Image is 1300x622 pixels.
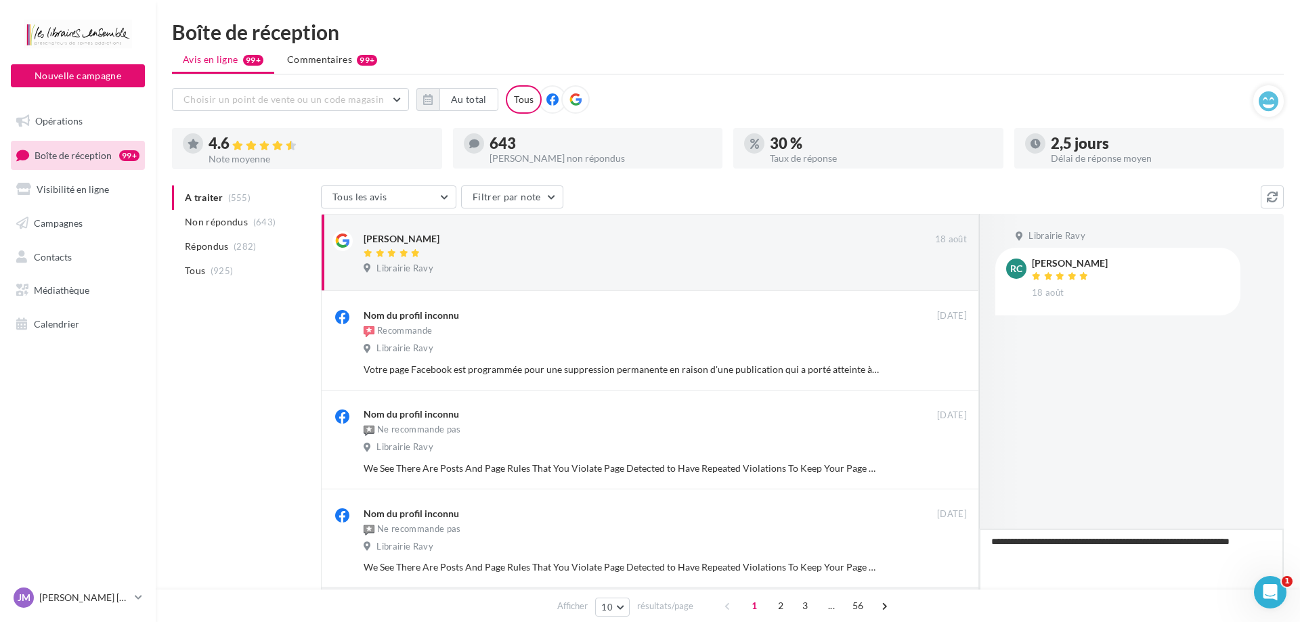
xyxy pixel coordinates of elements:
span: [DATE] [937,409,967,422]
span: Librairie Ravy [1028,230,1085,242]
div: Note moyenne [209,154,431,164]
span: RC [1010,262,1022,275]
div: Nom du profil inconnu [364,407,459,421]
span: 3 [794,595,816,617]
div: Nom du profil inconnu [364,309,459,322]
img: recommended.png [364,326,374,337]
a: JM [PERSON_NAME] [PERSON_NAME] [11,585,145,610]
span: 10 [601,602,613,613]
span: (643) [253,217,276,227]
span: (925) [211,265,234,276]
button: 10 [595,598,630,617]
span: 1 [743,595,765,617]
button: Nouvelle campagne [11,64,145,87]
span: (282) [234,241,257,252]
div: Taux de réponse [770,154,993,163]
img: not-recommended.png [364,525,374,535]
span: Campagnes [34,217,83,229]
span: Librairie Ravy [376,263,433,275]
a: Opérations [8,107,148,135]
a: Boîte de réception99+ [8,141,148,170]
button: Choisir un point de vente ou un code magasin [172,88,409,111]
div: 99+ [357,55,377,66]
div: Tous [506,85,542,114]
span: 56 [847,595,869,617]
div: Ne recommande pas [364,523,461,537]
div: Votre page Facebook est programmée pour une suppression permanente en raison d'une publication qu... [364,363,879,376]
button: Filtrer par note [461,185,563,208]
a: Visibilité en ligne [8,175,148,204]
button: Au total [416,88,498,111]
div: [PERSON_NAME] [364,232,439,246]
div: Délai de réponse moyen [1051,154,1274,163]
span: Commentaires [287,53,352,66]
span: [DATE] [937,508,967,520]
span: Répondus [185,240,229,253]
span: Librairie Ravy [376,342,433,355]
a: Contacts [8,243,148,271]
span: 2 [770,595,792,617]
button: Au total [439,88,498,111]
div: 30 % [770,136,993,151]
span: [DATE] [937,310,967,322]
span: Afficher [557,600,588,613]
div: Boîte de réception [172,22,1284,42]
span: Tous les avis [332,191,387,202]
div: Ne recommande pas [364,424,461,437]
span: Boîte de réception [35,149,112,160]
p: [PERSON_NAME] [PERSON_NAME] [39,591,129,604]
div: [PERSON_NAME] [1032,259,1108,268]
a: Campagnes [8,209,148,238]
span: Médiathèque [34,284,89,296]
span: Contacts [34,250,72,262]
span: Calendrier [34,318,79,330]
div: 643 [490,136,712,151]
div: Recommande [364,325,432,338]
div: 99+ [119,150,139,161]
img: not-recommended.png [364,425,374,436]
div: 4.6 [209,136,431,152]
button: Tous les avis [321,185,456,208]
span: 1 [1282,576,1293,587]
div: Nom du profil inconnu [364,507,459,520]
iframe: Intercom live chat [1254,576,1286,608]
a: Calendrier [8,310,148,338]
span: Tous [185,264,205,277]
span: Librairie Ravy [376,541,433,553]
span: Visibilité en ligne [37,183,109,195]
span: ... [821,595,842,617]
div: We See There Are Posts And Page Rules That You Violate Page Detected to Have Repeated Violations ... [364,560,879,574]
span: résultats/page [637,600,693,613]
span: Opérations [35,115,83,127]
span: Non répondus [185,215,248,229]
span: 18 août [1032,287,1064,299]
div: [PERSON_NAME] non répondus [490,154,712,163]
span: Choisir un point de vente ou un code magasin [183,93,384,105]
div: We See There Are Posts And Page Rules That You Violate Page Detected to Have Repeated Violations ... [364,462,879,475]
span: 18 août [935,234,967,246]
span: Librairie Ravy [376,441,433,453]
a: Médiathèque [8,276,148,305]
span: JM [18,591,30,604]
div: 2,5 jours [1051,136,1274,151]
